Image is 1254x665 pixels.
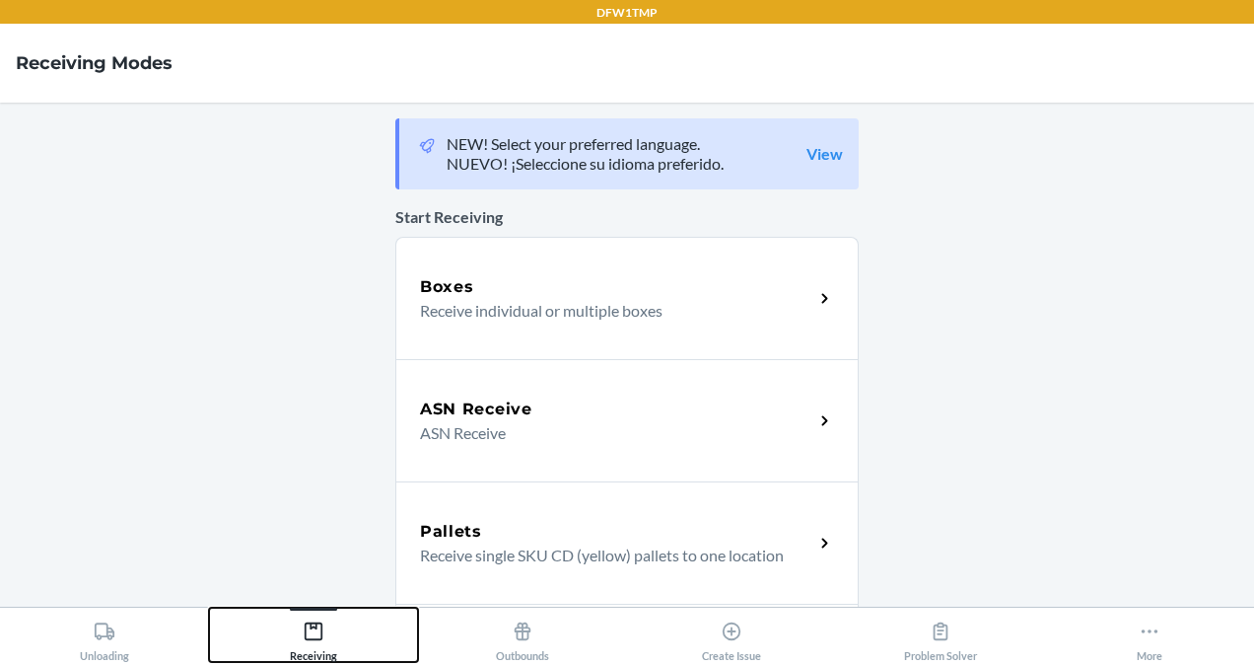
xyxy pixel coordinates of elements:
[702,613,761,662] div: Create Issue
[420,275,474,299] h5: Boxes
[1137,613,1162,662] div: More
[904,613,977,662] div: Problem Solver
[806,144,843,164] a: View
[447,134,724,154] p: NEW! Select your preferred language.
[420,421,798,445] p: ASN Receive
[447,154,724,174] p: NUEVO! ¡Seleccione su idioma preferido.
[395,205,859,229] p: Start Receiving
[420,299,798,323] p: Receive individual or multiple boxes
[290,613,337,662] div: Receiving
[836,608,1045,662] button: Problem Solver
[418,608,627,662] button: Outbounds
[395,481,859,604] a: PalletsReceive single SKU CD (yellow) pallets to one location
[420,544,798,567] p: Receive single SKU CD (yellow) pallets to one location
[395,237,859,359] a: BoxesReceive individual or multiple boxes
[395,359,859,481] a: ASN ReceiveASN Receive
[596,4,658,22] p: DFW1TMP
[80,613,129,662] div: Unloading
[420,520,482,544] h5: Pallets
[1045,608,1254,662] button: More
[420,398,532,421] h5: ASN Receive
[627,608,836,662] button: Create Issue
[496,613,549,662] div: Outbounds
[209,608,418,662] button: Receiving
[16,50,173,76] h4: Receiving Modes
